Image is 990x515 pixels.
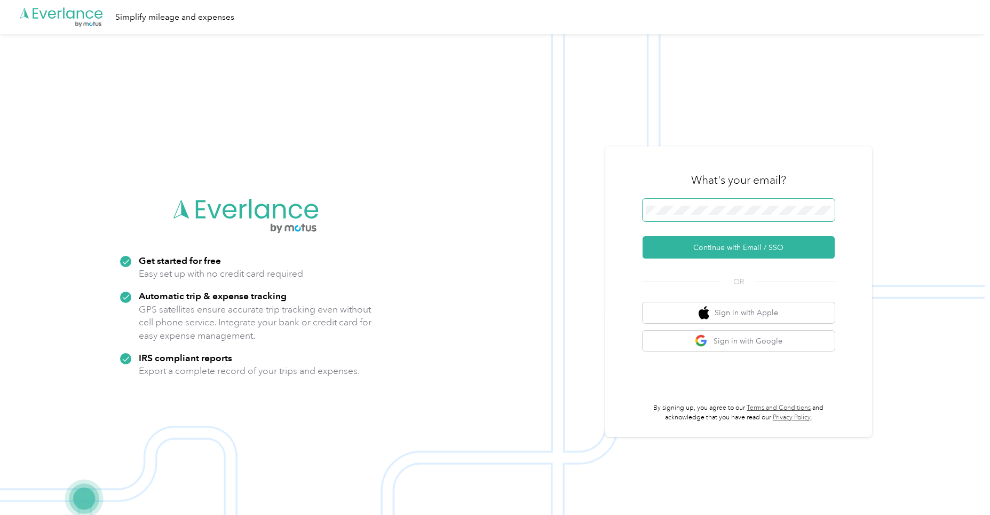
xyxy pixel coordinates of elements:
[691,173,786,188] h3: What's your email?
[720,276,757,287] span: OR
[643,403,835,422] p: By signing up, you agree to our and acknowledge that you have read our .
[773,413,811,422] a: Privacy Policy
[699,306,709,319] img: apple logo
[139,352,232,363] strong: IRS compliant reports
[747,404,811,412] a: Terms and Conditions
[139,255,221,266] strong: Get started for free
[139,364,360,378] p: Export a complete record of your trips and expenses.
[139,267,303,280] p: Easy set up with no credit card required
[139,303,372,342] p: GPS satellites ensure accurate trip tracking even without cell phone service. Integrate your bank...
[139,290,287,301] strong: Automatic trip & expense tracking
[643,331,835,352] button: google logoSign in with Google
[643,236,835,259] button: Continue with Email / SSO
[115,11,234,24] div: Simplify mileage and expenses
[695,334,708,348] img: google logo
[643,302,835,323] button: apple logoSign in with Apple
